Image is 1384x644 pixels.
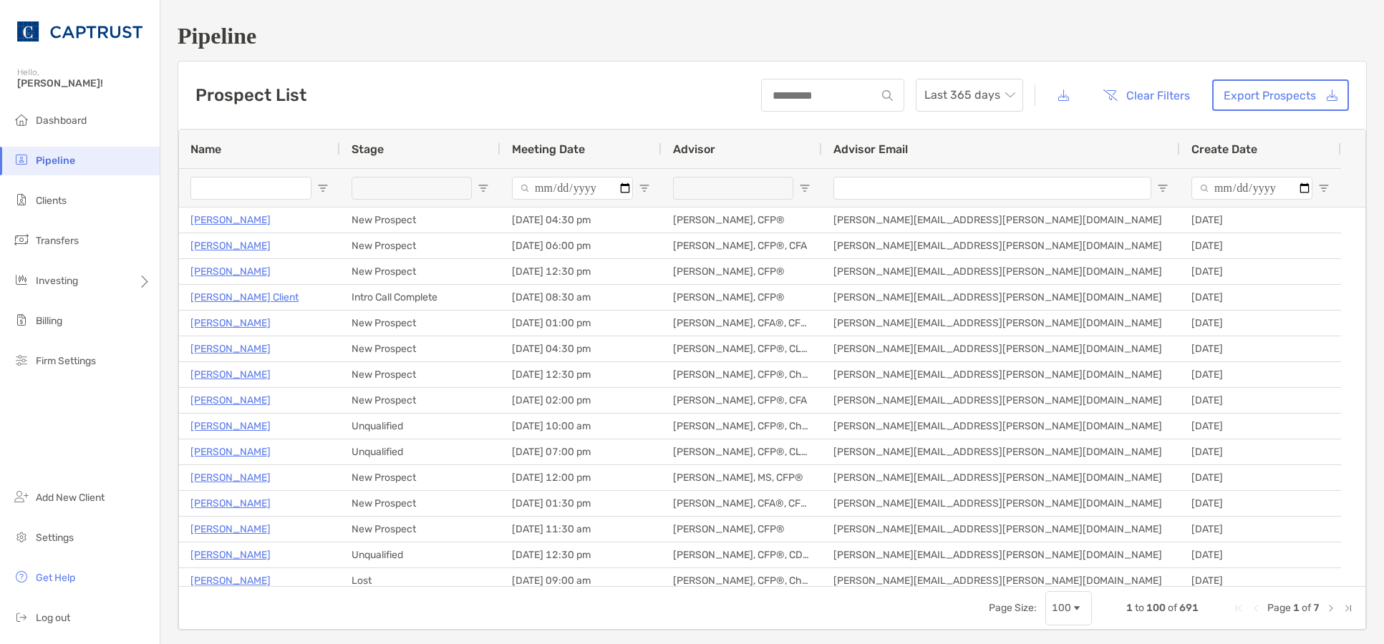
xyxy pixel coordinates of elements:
div: New Prospect [340,517,500,542]
p: [PERSON_NAME] [190,572,271,590]
input: Advisor Email Filter Input [833,177,1151,200]
div: Page Size [1045,591,1092,625]
div: [DATE] 01:00 pm [500,311,662,336]
a: [PERSON_NAME] [190,546,271,564]
span: to [1135,602,1144,614]
button: Clear Filters [1092,79,1201,111]
div: [PERSON_NAME], CFP®, ChFC® [662,568,822,593]
div: [PERSON_NAME], CFP®, CLU® [662,439,822,464]
div: [PERSON_NAME][EMAIL_ADDRESS][PERSON_NAME][DOMAIN_NAME] [822,388,1180,413]
img: investing icon [13,271,30,288]
a: [PERSON_NAME] [190,211,271,229]
input: Meeting Date Filter Input [512,177,633,200]
div: [PERSON_NAME], CFP®, ChFC® [662,414,822,439]
span: 691 [1179,602,1199,614]
div: [PERSON_NAME], CFP® [662,259,822,284]
span: of [1302,602,1311,614]
a: [PERSON_NAME] [190,469,271,487]
div: New Prospect [340,388,500,413]
div: [PERSON_NAME][EMAIL_ADDRESS][PERSON_NAME][DOMAIN_NAME] [822,414,1180,439]
div: [DATE] 12:00 pm [500,465,662,490]
div: [PERSON_NAME], CFP® [662,285,822,310]
button: Open Filter Menu [799,182,810,194]
div: New Prospect [340,491,500,516]
div: [PERSON_NAME][EMAIL_ADDRESS][PERSON_NAME][DOMAIN_NAME] [822,517,1180,542]
div: Previous Page [1250,602,1262,614]
div: [PERSON_NAME][EMAIL_ADDRESS][PERSON_NAME][DOMAIN_NAME] [822,542,1180,567]
span: Transfers [36,235,79,247]
span: Get Help [36,572,75,584]
div: Last Page [1342,602,1354,614]
button: Open Filter Menu [639,182,650,194]
span: Stage [352,142,384,156]
a: [PERSON_NAME] [190,366,271,384]
div: [PERSON_NAME], MS, CFP® [662,465,822,490]
a: [PERSON_NAME] [190,520,271,538]
span: Billing [36,315,62,327]
div: [DATE] [1180,465,1341,490]
span: 1 [1293,602,1300,614]
div: [DATE] 08:30 am [500,285,662,310]
img: clients icon [13,191,30,208]
div: Unqualified [340,542,500,567]
div: First Page [1233,602,1244,614]
a: [PERSON_NAME] [190,443,271,461]
div: [PERSON_NAME][EMAIL_ADDRESS][PERSON_NAME][DOMAIN_NAME] [822,259,1180,284]
div: [PERSON_NAME], CFP®, CLU® [662,336,822,361]
div: [DATE] 04:30 pm [500,208,662,233]
div: [PERSON_NAME], CFP® [662,517,822,542]
div: [DATE] [1180,336,1341,361]
div: [DATE] 12:30 pm [500,362,662,387]
div: [DATE] [1180,208,1341,233]
img: firm-settings icon [13,351,30,369]
div: [PERSON_NAME], CFP®, CDFA® [662,542,822,567]
img: dashboard icon [13,111,30,128]
div: [DATE] 06:00 pm [500,233,662,258]
img: transfers icon [13,231,30,248]
input: Name Filter Input [190,177,311,200]
div: [PERSON_NAME][EMAIL_ADDRESS][PERSON_NAME][DOMAIN_NAME] [822,362,1180,387]
a: Export Prospects [1212,79,1349,111]
div: [PERSON_NAME], CFP®, CFA [662,388,822,413]
div: New Prospect [340,336,500,361]
div: [PERSON_NAME][EMAIL_ADDRESS][PERSON_NAME][DOMAIN_NAME] [822,285,1180,310]
span: Add New Client [36,492,105,504]
div: [DATE] [1180,388,1341,413]
div: [PERSON_NAME], CFP®, CFA [662,233,822,258]
div: [PERSON_NAME][EMAIL_ADDRESS][PERSON_NAME][DOMAIN_NAME] [822,208,1180,233]
div: Next Page [1325,602,1337,614]
div: Unqualified [340,439,500,464]
div: [DATE] 12:30 pm [500,542,662,567]
div: [PERSON_NAME][EMAIL_ADDRESS][PERSON_NAME][DOMAIN_NAME] [822,336,1180,361]
p: [PERSON_NAME] [190,340,271,358]
div: [PERSON_NAME][EMAIL_ADDRESS][PERSON_NAME][DOMAIN_NAME] [822,233,1180,258]
div: [DATE] [1180,491,1341,516]
a: [PERSON_NAME] [190,237,271,255]
h3: Prospect List [195,85,306,105]
input: Create Date Filter Input [1191,177,1312,200]
span: 7 [1313,602,1320,614]
p: [PERSON_NAME] [190,494,271,512]
span: Create Date [1191,142,1257,156]
div: [DATE] [1180,285,1341,310]
img: CAPTRUST Logo [17,6,142,57]
p: [PERSON_NAME] [190,263,271,280]
img: billing icon [13,311,30,328]
div: [DATE] 07:00 pm [500,439,662,464]
a: [PERSON_NAME] [190,314,271,332]
span: Name [190,142,221,156]
img: logout icon [13,608,30,625]
button: Open Filter Menu [317,182,329,194]
p: [PERSON_NAME] [190,417,271,435]
span: Dashboard [36,114,87,127]
span: 1 [1126,602,1133,614]
span: Firm Settings [36,355,96,367]
div: [DATE] 09:00 am [500,568,662,593]
span: Clients [36,195,67,207]
div: New Prospect [340,233,500,258]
